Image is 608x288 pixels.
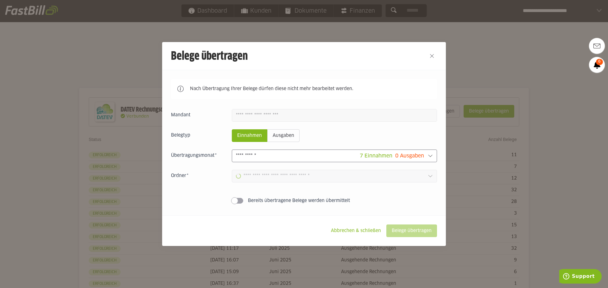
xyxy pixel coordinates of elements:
span: 6 [596,59,603,65]
iframe: Öffnet ein Widget, in dem Sie weitere Informationen finden [559,269,602,285]
a: 6 [589,57,605,73]
sl-radio-button: Ausgaben [267,129,300,142]
span: 0 Ausgaben [395,153,424,158]
span: 7 Einnahmen [360,153,392,158]
sl-radio-button: Einnahmen [232,129,267,142]
sl-switch: Bereits übertragene Belege werden übermittelt [171,198,437,204]
sl-button: Abbrechen & schließen [326,224,386,237]
sl-button: Belege übertragen [386,224,437,237]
